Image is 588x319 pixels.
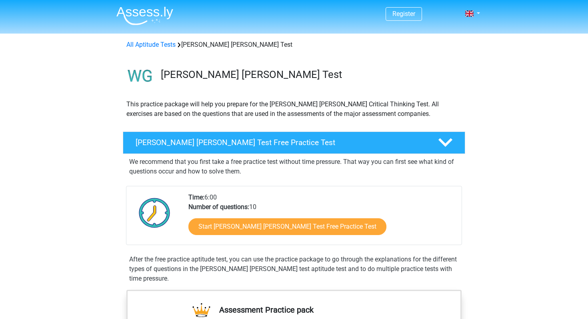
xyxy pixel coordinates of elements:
p: This practice package will help you prepare for the [PERSON_NAME] [PERSON_NAME] Critical Thinking... [126,100,462,119]
h4: [PERSON_NAME] [PERSON_NAME] Test Free Practice Test [136,138,425,147]
b: Time: [188,193,204,201]
a: Register [392,10,415,18]
div: After the free practice aptitude test, you can use the practice package to go through the explana... [126,255,462,283]
div: 6:00 10 [182,193,461,245]
div: [PERSON_NAME] [PERSON_NAME] Test [123,40,465,50]
a: [PERSON_NAME] [PERSON_NAME] Test Free Practice Test [120,132,468,154]
h3: [PERSON_NAME] [PERSON_NAME] Test [161,68,459,81]
a: Start [PERSON_NAME] [PERSON_NAME] Test Free Practice Test [188,218,386,235]
p: We recommend that you first take a free practice test without time pressure. That way you can fir... [129,157,459,176]
img: Assessly [116,6,173,25]
a: All Aptitude Tests [126,41,176,48]
img: Clock [134,193,175,233]
b: Number of questions: [188,203,249,211]
img: watson glaser test [123,59,157,93]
